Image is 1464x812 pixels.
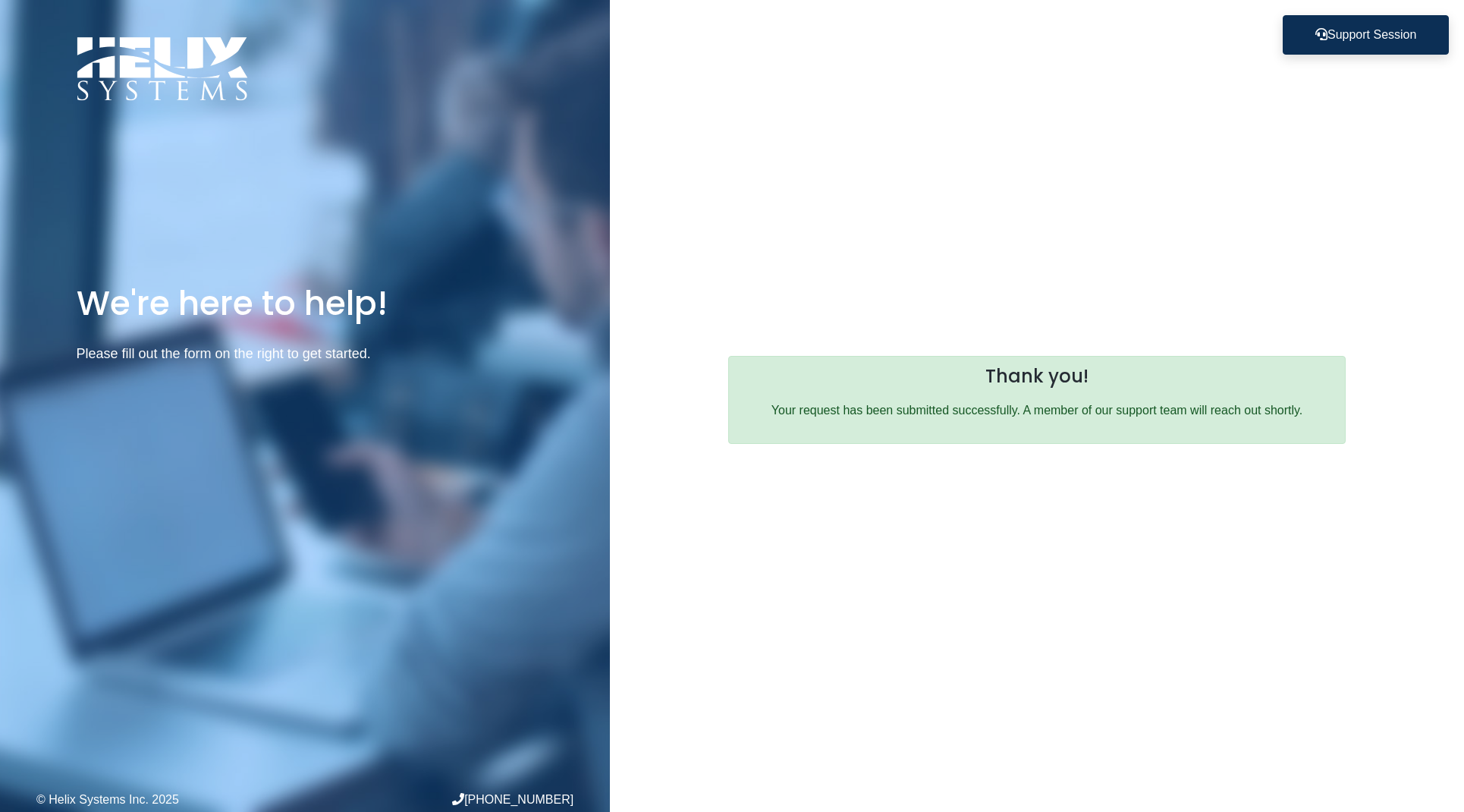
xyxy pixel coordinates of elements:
p: Your request has been submitted successfully. A member of our support team will reach out shortly. [744,400,1330,422]
h1: We're here to help! [77,282,534,325]
p: Please fill out the form on the right to get started. [77,343,534,365]
div: [PHONE_NUMBER] [305,793,573,806]
img: Logo [77,36,248,101]
div: © Helix Systems Inc. 2025 [36,794,305,806]
h4: Thank you! [744,366,1330,388]
button: Support Session [1283,15,1449,55]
